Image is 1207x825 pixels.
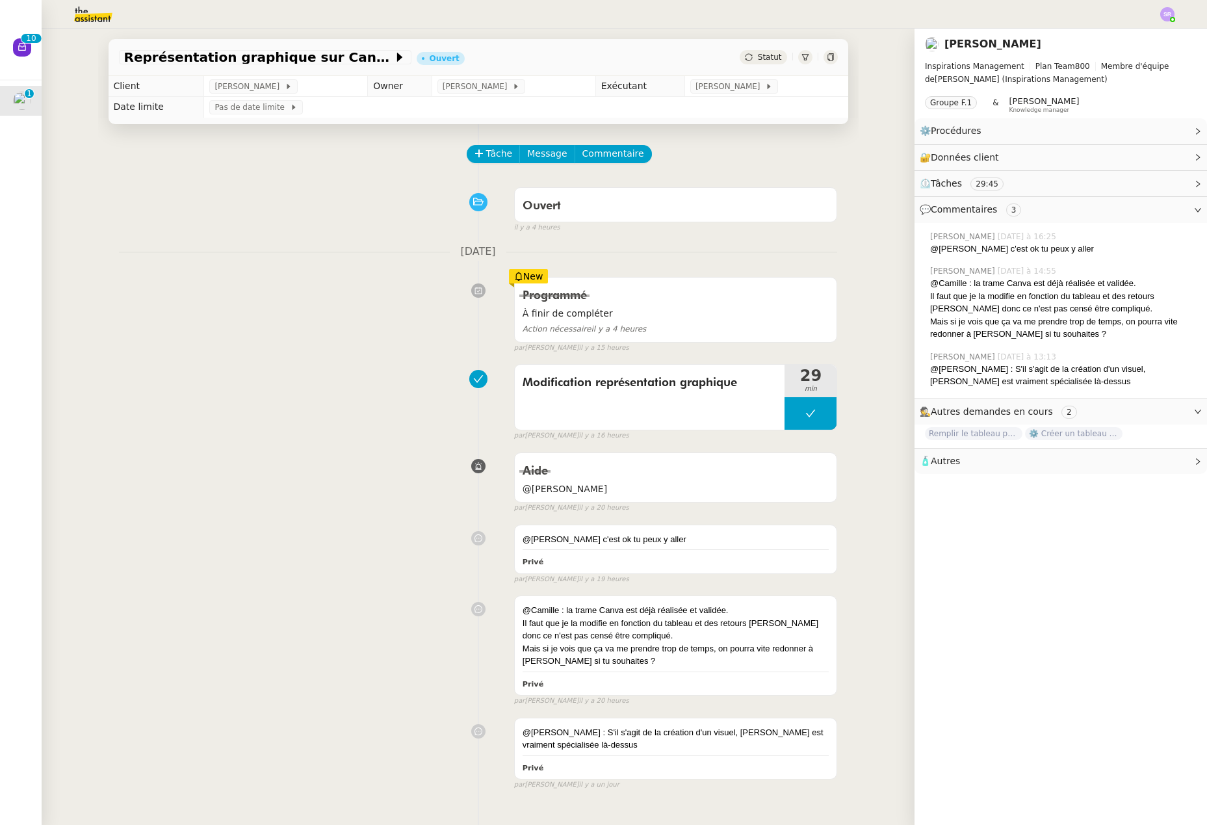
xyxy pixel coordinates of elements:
p: 1 [27,89,32,101]
span: [PERSON_NAME] [930,265,998,277]
b: Privé [523,764,543,772]
div: 🕵️Autres demandes en cours 2 [915,399,1207,425]
span: il y a un jour [578,779,619,791]
span: [PERSON_NAME] [443,80,512,93]
img: users%2F6gb6idyi0tfvKNN6zQQM24j9Qto2%2Favatar%2F4d99454d-80b1-4afc-9875-96eb8ae1710f [925,37,939,51]
img: users%2F6gb6idyi0tfvKNN6zQQM24j9Qto2%2Favatar%2F4d99454d-80b1-4afc-9875-96eb8ae1710f [13,92,31,110]
span: Commentaires [931,204,997,215]
span: Tâche [486,146,513,161]
span: Aide [523,465,548,477]
td: Exécutant [595,76,684,97]
span: 🔐 [920,150,1004,165]
span: il y a 16 heures [578,430,629,441]
span: Remplir le tableau pour septembre en se reconnectant aux 6 plateformes [925,427,1022,440]
span: par [514,574,525,585]
span: À finir de compléter [523,306,829,321]
span: Pas de date limite [214,101,289,114]
span: [PERSON_NAME] [1009,96,1080,106]
span: Ouvert [523,200,561,212]
span: Commentaire [582,146,644,161]
small: [PERSON_NAME] [514,343,629,354]
div: Il faut que je la modifie en fonction du tableau et des retours [PERSON_NAME] donc ce n'est pas c... [523,617,829,642]
div: Mais si je vois que ça va me prendre trop de temps, on pourra vite redonner à [PERSON_NAME] si tu... [523,642,829,668]
td: Client [109,76,204,97]
nz-tag: 3 [1006,203,1022,216]
span: par [514,343,525,354]
nz-tag: 29:45 [970,177,1004,190]
p: 0 [31,34,36,46]
button: Commentaire [575,145,652,163]
div: 🧴Autres [915,449,1207,474]
span: Procédures [931,125,981,136]
span: 🧴 [920,456,960,466]
td: Owner [368,76,432,97]
div: 🔐Données client [915,145,1207,170]
button: Tâche [467,145,521,163]
nz-tag: Groupe F.1 [925,96,977,109]
span: Message [527,146,567,161]
span: [DATE] à 16:25 [998,231,1059,242]
span: il y a 19 heures [578,574,629,585]
div: Il faut que je la modifie en fonction du tableau et des retours [PERSON_NAME] donc ce n'est pas c... [930,290,1197,315]
span: [PERSON_NAME] [930,351,998,363]
span: ⚙️ Créer un tableau de bord mensuel [1025,427,1123,440]
span: il y a 20 heures [578,503,629,514]
small: [PERSON_NAME] [514,779,619,791]
b: Privé [523,680,543,688]
span: il y a 20 heures [578,696,629,707]
span: Statut [758,53,782,62]
span: Données client [931,152,999,163]
small: [PERSON_NAME] [514,430,629,441]
span: par [514,430,525,441]
span: [DATE] à 13:13 [998,351,1059,363]
span: Inspirations Management [925,62,1024,71]
span: [DATE] [450,243,506,261]
span: [PERSON_NAME] (Inspirations Management) [925,60,1197,86]
span: @[PERSON_NAME] [523,482,829,497]
span: ⏲️ [920,178,1015,189]
b: Privé [523,558,543,566]
span: Plan Team [1035,62,1075,71]
span: Knowledge manager [1009,107,1070,114]
span: il y a 15 heures [578,343,629,354]
span: 29 [785,368,837,384]
span: [PERSON_NAME] [695,80,765,93]
span: & [993,96,998,113]
td: Date limite [109,97,204,118]
nz-tag: 2 [1061,406,1077,419]
span: Modification représentation graphique [523,373,777,393]
span: [DATE] à 14:55 [998,265,1059,277]
span: par [514,503,525,514]
button: Message [519,145,575,163]
span: [PERSON_NAME] [930,231,998,242]
a: [PERSON_NAME] [944,38,1041,50]
span: Action nécessaire [523,324,591,334]
div: ⚙️Procédures [915,118,1207,144]
span: ⚙️ [920,124,987,138]
small: [PERSON_NAME] [514,696,629,707]
span: Autres demandes en cours [931,406,1053,417]
div: @[PERSON_NAME] : S'il s'agit de la création d'un visuel, [PERSON_NAME] est vraiment spécialisée l... [930,363,1197,388]
img: svg [1160,7,1175,21]
span: [PERSON_NAME] [214,80,284,93]
div: @[PERSON_NAME] : S'il s'agit de la création d'un visuel, [PERSON_NAME] est vraiment spécialisée l... [523,726,829,752]
div: ⏲️Tâches 29:45 [915,171,1207,196]
div: @Camille : la trame Canva est déjà réalisée et validée. [523,604,829,617]
div: Ouvert [430,55,460,62]
span: Tâches [931,178,962,189]
span: par [514,779,525,791]
small: [PERSON_NAME] [514,503,629,514]
span: Autres [931,456,960,466]
div: New [509,269,549,283]
div: Mais si je vois que ça va me prendre trop de temps, on pourra vite redonner à [PERSON_NAME] si tu... [930,315,1197,341]
div: @[PERSON_NAME] c'est ok tu peux y aller [523,533,829,546]
span: il y a 4 heures [523,324,647,334]
span: Représentation graphique sur Canva [124,51,393,64]
nz-badge-sup: 10 [21,34,41,43]
div: @Camille : la trame Canva est déjà réalisée et validée. [930,277,1197,290]
small: [PERSON_NAME] [514,574,629,585]
p: 1 [26,34,31,46]
span: 🕵️ [920,406,1082,417]
nz-badge-sup: 1 [25,89,34,98]
span: Programmé [523,290,587,302]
